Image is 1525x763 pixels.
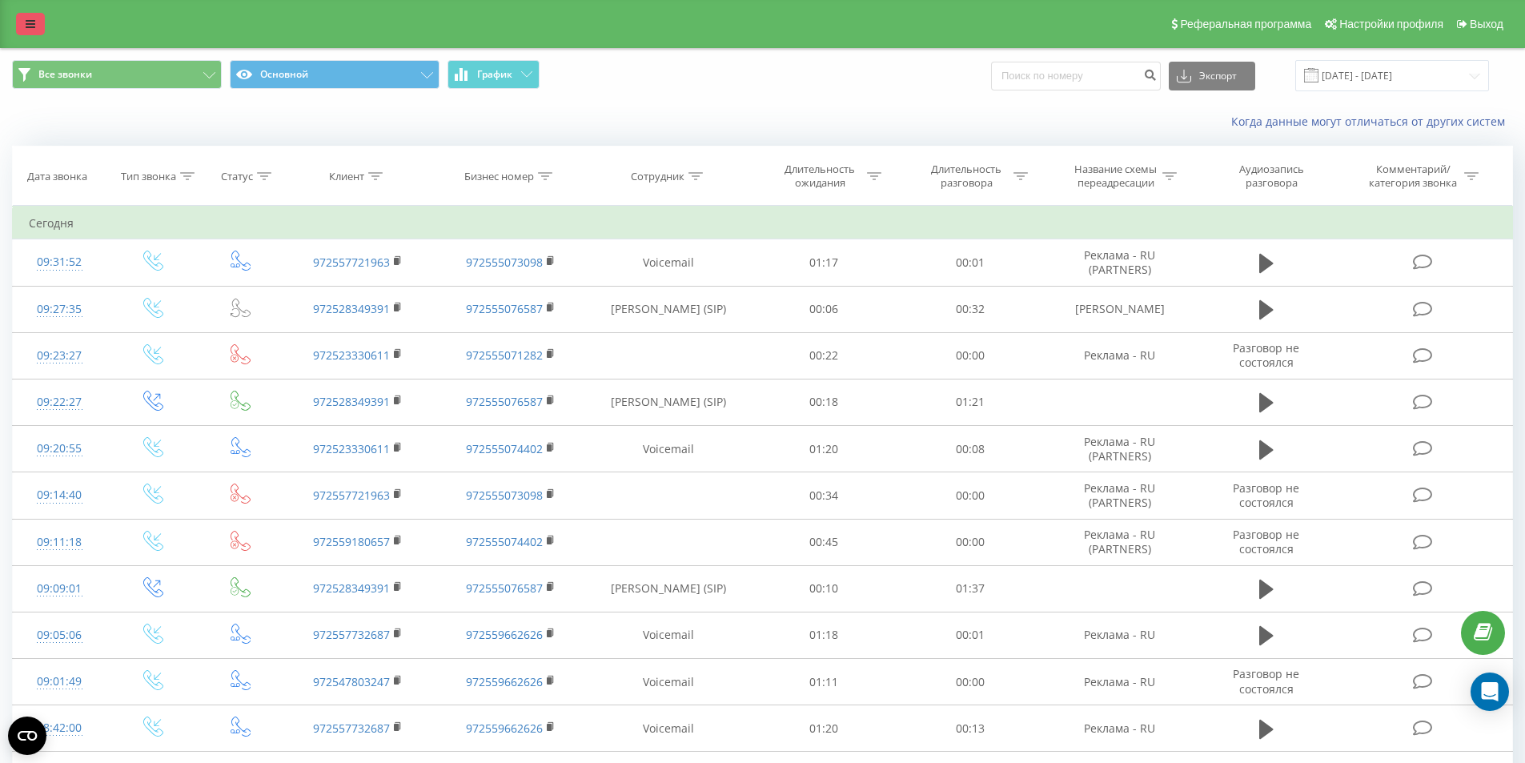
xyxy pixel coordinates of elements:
div: 09:22:27 [29,387,90,418]
input: Поиск по номеру [991,62,1161,90]
a: 972555074402 [466,534,543,549]
td: [PERSON_NAME] [1043,286,1195,332]
div: 09:23:27 [29,340,90,371]
a: 972547803247 [313,674,390,689]
td: 01:17 [751,239,897,286]
button: Экспорт [1169,62,1255,90]
td: 01:20 [751,426,897,472]
td: Voicemail [587,426,751,472]
span: График [477,69,512,80]
a: 972559662626 [466,627,543,642]
span: Разговор не состоялся [1233,340,1299,370]
a: 972557732687 [313,721,390,736]
a: 972559180657 [313,534,390,549]
a: 972523330611 [313,347,390,363]
a: 972528349391 [313,301,390,316]
td: 00:45 [751,519,897,565]
a: 972557721963 [313,488,390,503]
td: Реклама - RU [1043,659,1195,705]
div: 09:27:35 [29,294,90,325]
a: 972555076587 [466,301,543,316]
td: 00:01 [897,239,1044,286]
a: 972557721963 [313,255,390,270]
span: Все звонки [38,68,92,81]
a: 972555076587 [466,394,543,409]
div: 09:20:55 [29,433,90,464]
a: 972528349391 [313,394,390,409]
div: 08:42:00 [29,713,90,744]
td: Voicemail [587,612,751,658]
button: Open CMP widget [8,717,46,755]
td: Voicemail [587,239,751,286]
div: Комментарий/категория звонка [1366,163,1460,190]
a: 972557732687 [313,627,390,642]
a: 972528349391 [313,580,390,596]
td: Реклама - RU [1043,612,1195,658]
div: Статус [221,170,253,183]
td: 00:10 [751,565,897,612]
td: 01:18 [751,612,897,658]
button: Все звонки [12,60,222,89]
td: Voicemail [587,659,751,705]
span: Реферальная программа [1180,18,1311,30]
div: 09:14:40 [29,480,90,511]
td: Реклама - RU (PARTNERS) [1043,426,1195,472]
td: [PERSON_NAME] (SIP) [587,565,751,612]
span: Настройки профиля [1339,18,1443,30]
div: 09:09:01 [29,573,90,604]
div: Бизнес номер [464,170,534,183]
div: 09:01:49 [29,666,90,697]
td: 01:37 [897,565,1044,612]
td: 01:21 [897,379,1044,425]
a: 972555073098 [466,255,543,270]
td: 00:00 [897,332,1044,379]
a: 972555076587 [466,580,543,596]
span: Разговор не состоялся [1233,527,1299,556]
td: 00:34 [751,472,897,519]
div: 09:11:18 [29,527,90,558]
td: 00:00 [897,659,1044,705]
td: 00:32 [897,286,1044,332]
div: Open Intercom Messenger [1471,673,1509,711]
td: 00:22 [751,332,897,379]
a: 972559662626 [466,674,543,689]
td: 00:00 [897,519,1044,565]
span: Разговор не состоялся [1233,480,1299,510]
td: Реклама - RU [1043,332,1195,379]
td: [PERSON_NAME] (SIP) [587,286,751,332]
td: 01:11 [751,659,897,705]
td: 00:18 [751,379,897,425]
td: Реклама - RU (PARTNERS) [1043,519,1195,565]
td: 01:20 [751,705,897,752]
div: Длительность разговора [924,163,1009,190]
a: 972559662626 [466,721,543,736]
button: Основной [230,60,439,89]
td: 00:08 [897,426,1044,472]
a: 972555074402 [466,441,543,456]
td: Реклама - RU [1043,705,1195,752]
td: 00:01 [897,612,1044,658]
a: Когда данные могут отличаться от других систем [1231,114,1513,129]
div: Название схемы переадресации [1073,163,1158,190]
a: 972555073098 [466,488,543,503]
div: Сотрудник [631,170,684,183]
div: Дата звонка [27,170,87,183]
div: Аудиозапись разговора [1219,163,1323,190]
td: 00:06 [751,286,897,332]
button: График [447,60,540,89]
span: Выход [1470,18,1503,30]
td: [PERSON_NAME] (SIP) [587,379,751,425]
td: Voicemail [587,705,751,752]
td: Реклама - RU (PARTNERS) [1043,472,1195,519]
div: Длительность ожидания [777,163,863,190]
td: 00:00 [897,472,1044,519]
a: 972555071282 [466,347,543,363]
td: 00:13 [897,705,1044,752]
div: Клиент [329,170,364,183]
div: 09:31:52 [29,247,90,278]
td: Сегодня [13,207,1513,239]
div: Тип звонка [121,170,176,183]
span: Разговор не состоялся [1233,666,1299,696]
div: 09:05:06 [29,620,90,651]
td: Реклама - RU (PARTNERS) [1043,239,1195,286]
